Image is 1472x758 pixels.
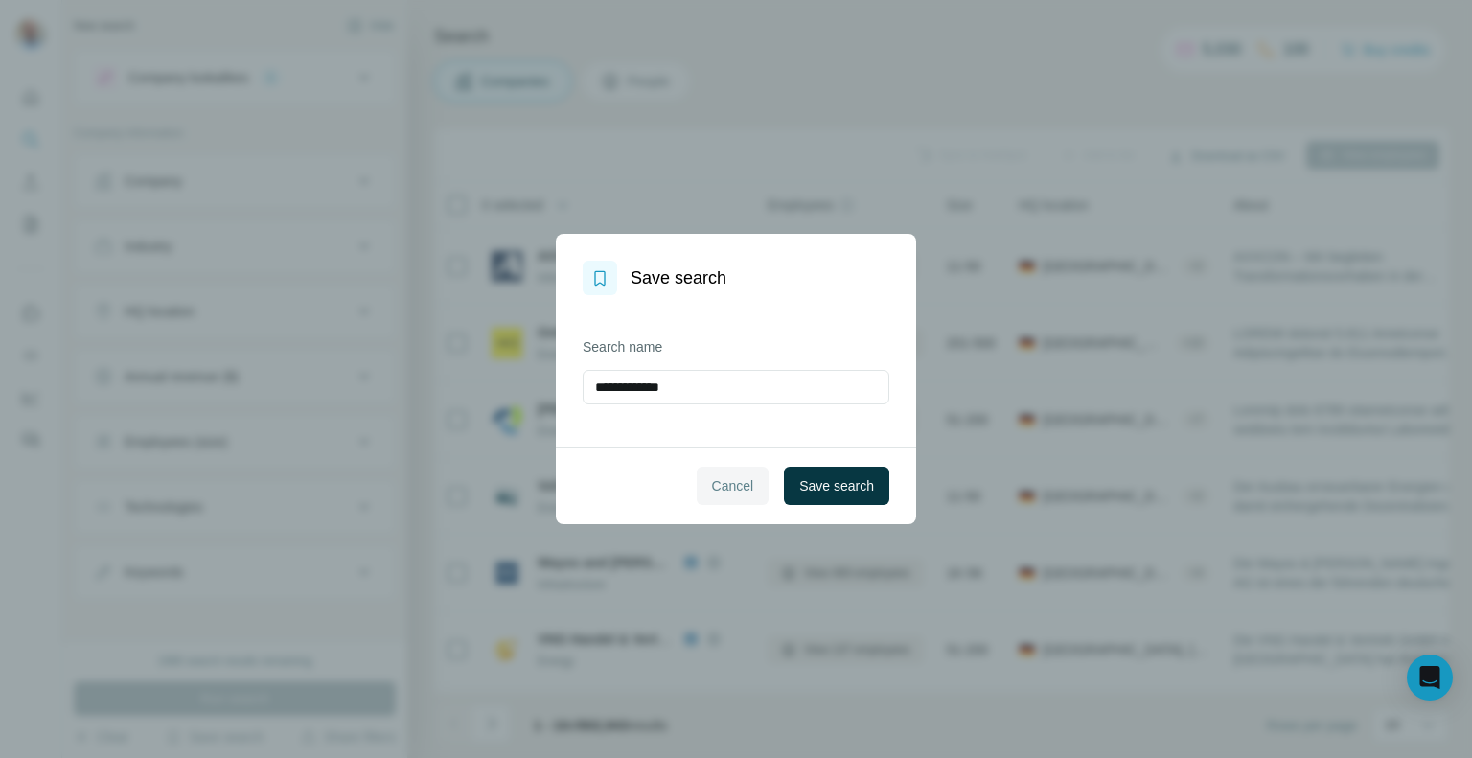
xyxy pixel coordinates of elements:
label: Search name [583,337,889,356]
h1: Save search [631,264,726,291]
button: Cancel [697,467,770,505]
div: Open Intercom Messenger [1407,655,1453,701]
span: Save search [799,476,874,495]
button: Save search [784,467,889,505]
span: Cancel [712,476,754,495]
